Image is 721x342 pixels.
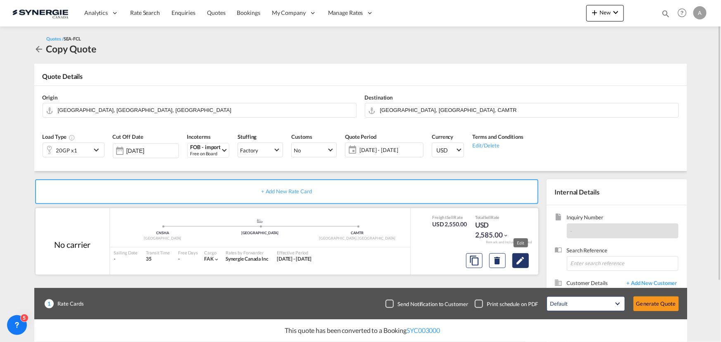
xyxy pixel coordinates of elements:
div: Internal Details [547,179,687,205]
div: Help [675,6,693,21]
div: USD 2,585.00 [475,220,516,240]
div: Freight Rate [432,214,467,220]
md-checkbox: Checkbox No Ink [385,300,468,308]
div: Quote Details [34,72,687,85]
div: No carrier [54,239,90,250]
button: Edit [512,253,529,268]
div: Free Days [178,249,198,256]
span: Terms and Conditions [472,133,523,140]
span: FAK [204,256,214,262]
span: Rate Cards [54,300,84,308]
span: New [590,9,621,16]
span: Stuffing [238,133,257,140]
input: Search by Door/Port [380,103,674,117]
button: Generate Quote [633,297,679,311]
md-select: Select Incoterms: FOB - import Free on Board [187,143,230,158]
div: Rates by Forwarder [226,249,269,256]
span: Load Type [43,133,75,140]
span: Incoterms [187,133,211,140]
div: icon-arrow-left [34,42,46,55]
input: Search by Door/Port [58,103,352,117]
div: 20GP x1icon-chevron-down [43,142,105,157]
div: Synergie Canada Inc [226,256,269,263]
span: My Company [272,9,306,17]
span: + Add New Rate Card [261,188,312,195]
span: Bookings [237,9,260,16]
p: This quote has been converted to a Booking [281,326,440,335]
span: Inquiry Number [567,214,678,223]
div: - [114,256,138,263]
md-icon: icon-chevron-down [214,256,219,262]
div: + Add New Rate Card [35,179,538,204]
span: Rate Search [130,9,160,16]
md-icon: icon-chevron-down [611,7,621,17]
span: Customs [291,133,312,140]
span: Analytics [84,9,108,17]
md-input-container: Port of Shanghai, Shanghai, CNSHA [43,103,357,118]
span: Cut Off Date [113,133,144,140]
div: No [294,147,301,154]
div: Send Notification to Customer [398,300,468,308]
md-icon: icon-plus 400-fg [590,7,600,17]
span: SEA-FCL [64,36,81,41]
span: Manage Rates [328,9,363,17]
div: 15 Sep 2025 - 30 Sep 2025 [277,256,312,263]
a: SYC003000 [407,327,440,335]
div: Free on Board [190,150,221,157]
button: Copy [466,253,483,268]
md-select: Select Stuffing: Factory [238,142,283,157]
span: Origin [43,94,57,101]
button: icon-plus 400-fgNewicon-chevron-down [586,5,624,21]
div: CNSHA [114,230,212,236]
div: icon-magnify [661,9,670,21]
div: Factory [240,147,258,154]
span: [DATE] - [DATE] [277,256,312,262]
span: [DATE] - [DATE] [357,144,423,156]
span: Currency [432,133,453,140]
button: Delete [489,253,506,268]
input: Enter search reference [567,256,678,271]
span: USD [436,146,455,154]
input: Select [126,147,178,154]
div: Cargo [204,249,219,256]
div: [GEOGRAPHIC_DATA] [114,236,212,241]
md-select: Select Currency: $ USDUnited States Dollar [432,142,464,157]
div: Default [550,301,568,307]
div: [GEOGRAPHIC_DATA], [GEOGRAPHIC_DATA] [309,236,406,241]
md-tooltip: Edit [514,238,528,247]
div: Remark and Inclusion included [480,240,538,245]
div: USD 2,550.00 [432,220,467,228]
span: Help [675,6,689,20]
div: Print schedule on PDF [487,300,538,308]
div: [GEOGRAPHIC_DATA] [211,230,309,236]
span: + Add New Customer [623,279,678,289]
span: 1 [45,299,54,309]
md-input-container: Montreal, QC, CAMTR [365,103,679,118]
span: [DATE] - [DATE] [359,146,421,154]
md-icon: icon-chevron-down [91,145,104,155]
div: Effective Period [277,249,312,256]
md-icon: icon-calendar [345,145,355,155]
span: Enquiries [171,9,195,16]
div: - [178,256,180,263]
img: 1f56c880d42311ef80fc7dca854c8e59.png [12,4,68,22]
md-icon: icon-information-outline [69,134,75,141]
md-icon: icon-chevron-down [503,233,509,238]
md-icon: icon-arrow-left [34,44,44,54]
span: - [571,228,573,234]
div: Total Rate [475,214,516,220]
div: A [693,6,707,19]
span: Synergie Canada Inc [226,256,269,262]
span: Sell [447,215,454,220]
md-select: Select Customs: No [291,142,337,157]
span: Sell [484,215,491,220]
div: Sailing Date [114,249,138,256]
md-checkbox: Checkbox No Ink [475,300,538,308]
div: 20GP x1 [56,145,77,156]
div: Transit Time [146,249,170,256]
span: Quotes / [47,36,64,41]
md-icon: assets/icons/custom/ship-fill.svg [255,219,265,223]
md-icon: icon-magnify [661,9,670,18]
div: Edit/Delete [472,141,523,149]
